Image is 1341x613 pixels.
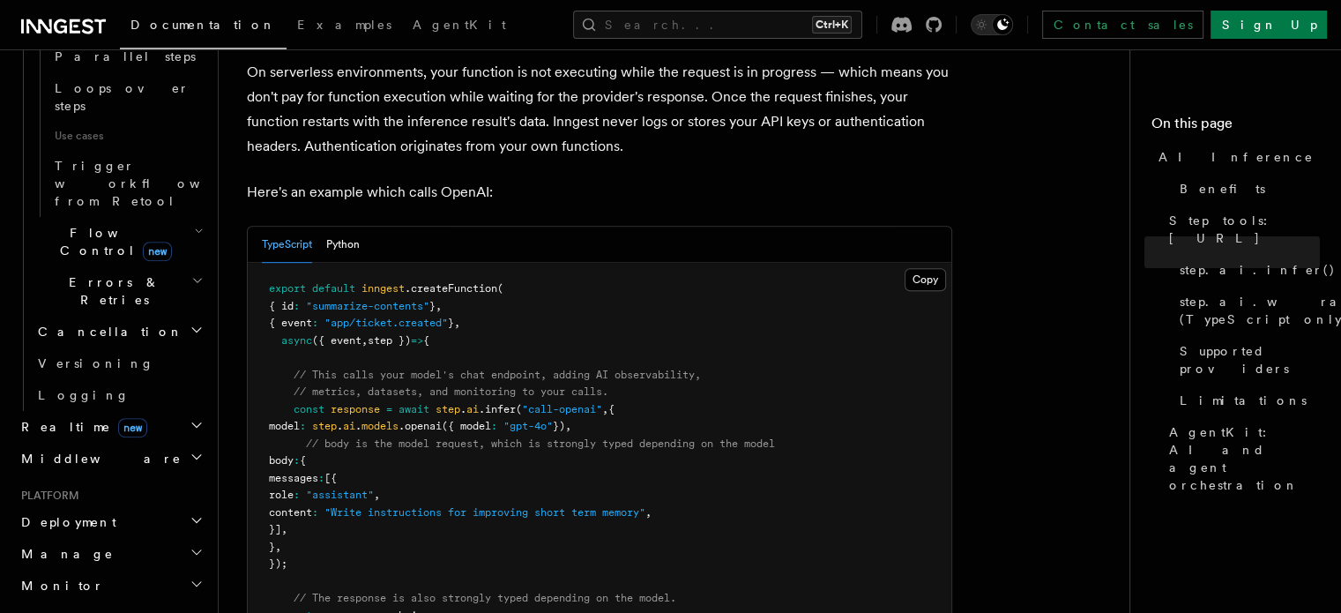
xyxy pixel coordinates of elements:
[269,489,294,501] span: role
[14,513,116,531] span: Deployment
[466,403,479,415] span: ai
[262,227,312,263] button: TypeScript
[31,316,207,348] button: Cancellation
[48,150,207,217] a: Trigger workflows from Retool
[300,420,306,432] span: :
[1173,286,1320,335] a: step.ai.wrap() (TypeScript only)
[300,454,306,467] span: {
[479,403,516,415] span: .infer
[31,217,207,266] button: Flow Controlnew
[281,523,287,535] span: ,
[31,348,207,379] a: Versioning
[294,300,300,312] span: :
[436,300,442,312] span: ,
[294,385,608,398] span: // metrics, datasets, and monitoring to your calls.
[361,420,399,432] span: models
[55,49,196,64] span: Parallel steps
[14,506,207,538] button: Deployment
[143,242,172,261] span: new
[1169,423,1320,494] span: AgentKit: AI and agent orchestration
[130,18,276,32] span: Documentation
[905,268,946,291] button: Copy
[402,5,517,48] a: AgentKit
[405,282,497,295] span: .createFunction
[269,282,306,295] span: export
[269,317,312,329] span: { event
[312,506,318,519] span: :
[429,300,436,312] span: }
[55,81,190,113] span: Loops over steps
[281,334,312,347] span: async
[413,18,506,32] span: AgentKit
[1180,261,1336,279] span: step.ai.infer()
[306,300,429,312] span: "summarize-contents"
[399,403,429,415] span: await
[269,541,275,553] span: }
[411,334,423,347] span: =>
[436,403,460,415] span: step
[497,282,503,295] span: (
[294,489,300,501] span: :
[14,545,114,563] span: Manage
[1180,342,1320,378] span: Supported providers
[247,60,952,159] p: On serverless environments, your function is not executing while the request is in progress — whi...
[491,420,497,432] span: :
[55,159,249,208] span: Trigger workflows from Retool
[318,472,324,484] span: :
[294,592,676,604] span: // The response is also strongly typed depending on the model.
[275,541,281,553] span: ,
[31,266,207,316] button: Errors & Retries
[324,472,337,484] span: [{
[361,334,368,347] span: ,
[608,403,615,415] span: {
[1151,113,1320,141] h4: On this page
[269,454,294,467] span: body
[423,334,429,347] span: {
[269,300,294,312] span: { id
[14,411,207,443] button: Realtimenew
[312,282,355,295] span: default
[331,403,380,415] span: response
[553,420,565,432] span: })
[1162,205,1320,254] a: Step tools: [URL]
[312,334,361,347] span: ({ event
[522,403,602,415] span: "call-openai"
[399,420,442,432] span: .openai
[14,570,207,602] button: Monitor
[1173,254,1320,286] a: step.ai.infer()
[1173,173,1320,205] a: Benefits
[48,122,207,150] span: Use cases
[442,420,491,432] span: ({ model
[374,489,380,501] span: ,
[324,317,448,329] span: "app/ticket.created"
[14,418,147,436] span: Realtime
[573,11,862,39] button: Search...Ctrl+K
[269,506,312,519] span: content
[306,489,374,501] span: "assistant"
[287,5,402,48] a: Examples
[448,317,454,329] span: }
[14,577,104,594] span: Monitor
[120,5,287,49] a: Documentation
[602,403,608,415] span: ,
[361,282,405,295] span: inngest
[31,323,183,340] span: Cancellation
[48,41,207,72] a: Parallel steps
[118,418,147,437] span: new
[269,472,318,484] span: messages
[312,420,337,432] span: step
[38,388,130,402] span: Logging
[368,334,411,347] span: step })
[38,356,154,370] span: Versioning
[1162,416,1320,501] a: AgentKit: AI and agent orchestration
[269,523,281,535] span: }]
[1173,385,1320,416] a: Limitations
[343,420,355,432] span: ai
[294,403,324,415] span: const
[1169,212,1320,247] span: Step tools: [URL]
[31,379,207,411] a: Logging
[269,420,300,432] span: model
[312,317,318,329] span: :
[454,317,460,329] span: ,
[294,369,701,381] span: // This calls your model's chat endpoint, adding AI observability,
